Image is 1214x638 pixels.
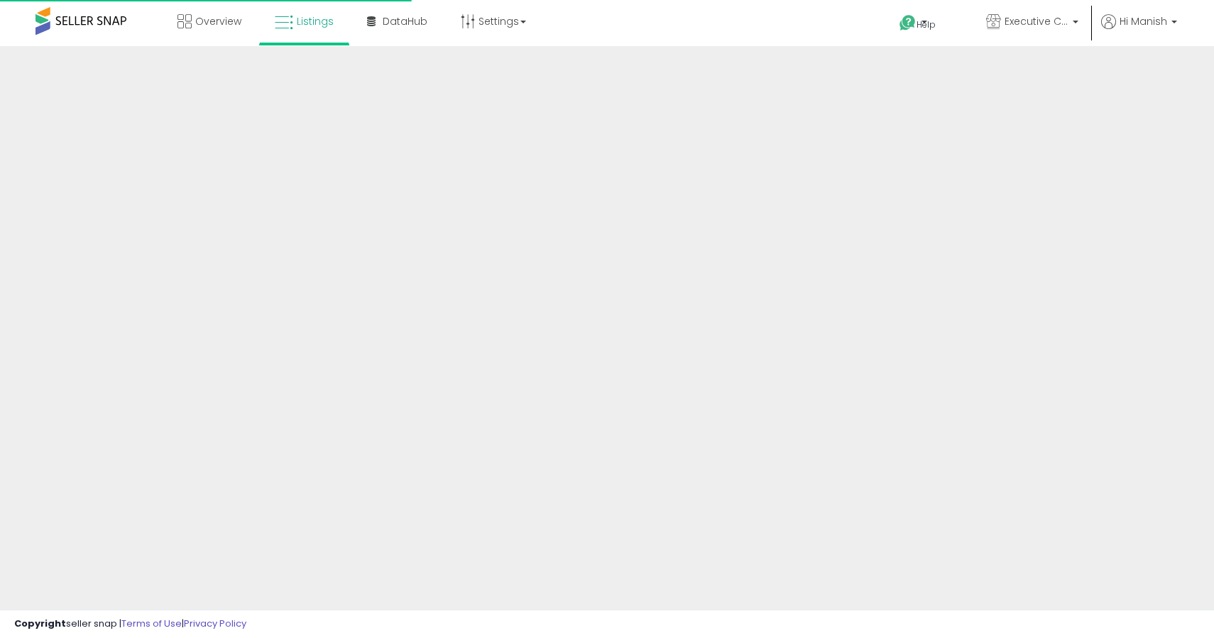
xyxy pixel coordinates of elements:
[899,14,917,32] i: Get Help
[1005,14,1068,28] span: Executive Class Ecommerce Inc
[195,14,241,28] span: Overview
[917,18,936,31] span: Help
[14,617,246,631] div: seller snap | |
[121,617,182,630] a: Terms of Use
[383,14,427,28] span: DataHub
[14,617,66,630] strong: Copyright
[888,4,963,46] a: Help
[297,14,334,28] span: Listings
[1120,14,1167,28] span: Hi Manish
[184,617,246,630] a: Privacy Policy
[1101,14,1177,46] a: Hi Manish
